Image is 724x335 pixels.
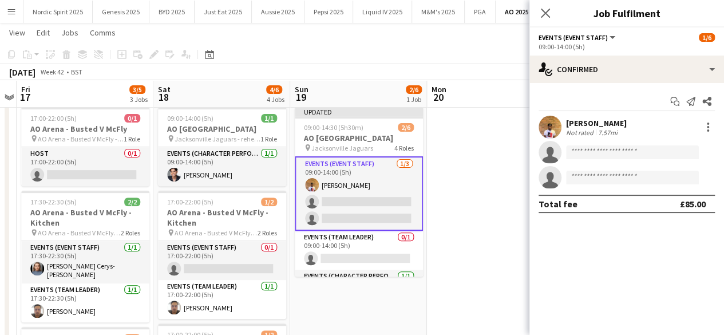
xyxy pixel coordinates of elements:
[295,107,423,116] div: Updated
[699,33,715,42] span: 1/6
[21,191,149,322] app-job-card: 17:30-22:30 (5h)2/2AO Arena - Busted V McFly - Kitchen AO Arena - Busted V McFly - Kitchen - time...
[304,1,353,23] button: Pepsi 2025
[38,228,121,237] span: AO Arena - Busted V McFly - Kitchen - times tbc
[566,128,596,137] div: Not rated
[21,107,149,186] app-job-card: 17:00-22:00 (5h)0/1AO Arena - Busted V McFly AO Arena - Busted V McFly - times tbc1 RoleHost0/117...
[295,156,423,231] app-card-role: Events (Event Staff)1/309:00-14:00 (5h)[PERSON_NAME]
[158,241,286,280] app-card-role: Events (Event Staff)0/117:00-22:00 (5h)
[295,133,423,143] h3: AO [GEOGRAPHIC_DATA]
[261,114,277,123] span: 1/1
[311,144,373,152] span: Jacksonville Jaguars
[295,107,423,277] app-job-card: Updated09:00-14:30 (5h30m)2/6AO [GEOGRAPHIC_DATA] Jacksonville Jaguars4 RolesEvents (Event Staff)...
[23,1,93,23] button: Nordic Spirit 2025
[353,1,412,23] button: Liquid IV 2025
[61,27,78,38] span: Jobs
[124,135,140,143] span: 1 Role
[158,147,286,186] app-card-role: Events (Character Performer)1/109:00-14:00 (5h)[PERSON_NAME]
[260,135,277,143] span: 1 Role
[267,95,284,104] div: 4 Jobs
[21,283,149,322] app-card-role: Events (Team Leader)1/117:30-22:30 (5h)[PERSON_NAME]
[529,6,724,21] h3: Job Fulfilment
[566,118,627,128] div: [PERSON_NAME]
[121,228,140,237] span: 2 Roles
[406,85,422,94] span: 2/6
[19,90,30,104] span: 17
[130,95,148,104] div: 3 Jobs
[156,90,171,104] span: 18
[596,128,620,137] div: 7.57mi
[430,90,446,104] span: 20
[21,124,149,134] h3: AO Arena - Busted V McFly
[71,68,82,76] div: BST
[158,107,286,186] app-job-card: 09:00-14:00 (5h)1/1AO [GEOGRAPHIC_DATA] Jacksonville Jaguars - rehearsal1 RoleEvents (Character P...
[38,135,124,143] span: AO Arena - Busted V McFly - times tbc
[539,33,608,42] span: Events (Event Staff)
[529,56,724,83] div: Confirmed
[9,66,35,78] div: [DATE]
[261,198,277,206] span: 1/2
[149,1,195,23] button: BYD 2025
[304,123,363,132] span: 09:00-14:30 (5h30m)
[295,270,423,309] app-card-role: Events (Character Performer)1/1
[295,84,308,94] span: Sun
[167,198,213,206] span: 17:00-22:00 (5h)
[21,207,149,228] h3: AO Arena - Busted V McFly - Kitchen
[258,228,277,237] span: 2 Roles
[539,33,617,42] button: Events (Event Staff)
[412,1,465,23] button: M&M's 2025
[21,241,149,283] app-card-role: Events (Event Staff)1/117:30-22:30 (5h)[PERSON_NAME] Cerys- [PERSON_NAME]
[5,25,30,40] a: View
[539,198,577,210] div: Total fee
[158,84,171,94] span: Sat
[680,198,706,210] div: £85.00
[175,135,260,143] span: Jacksonville Jaguars - rehearsal
[90,27,116,38] span: Comms
[195,1,252,23] button: Just Eat 2025
[167,114,213,123] span: 09:00-14:00 (5h)
[266,85,282,94] span: 4/6
[37,27,50,38] span: Edit
[465,1,496,23] button: PGA
[158,124,286,134] h3: AO [GEOGRAPHIC_DATA]
[406,95,421,104] div: 1 Job
[124,198,140,206] span: 2/2
[432,84,446,94] span: Mon
[124,114,140,123] span: 0/1
[293,90,308,104] span: 19
[158,207,286,228] h3: AO Arena - Busted V McFly - Kitchen
[21,147,149,186] app-card-role: Host0/117:00-22:00 (5h)
[38,68,66,76] span: Week 42
[158,280,286,319] app-card-role: Events (Team Leader)1/117:00-22:00 (5h)[PERSON_NAME]
[21,84,30,94] span: Fri
[252,1,304,23] button: Aussie 2025
[30,198,77,206] span: 17:30-22:30 (5h)
[85,25,120,40] a: Comms
[295,231,423,270] app-card-role: Events (Team Leader)0/109:00-14:00 (5h)
[398,123,414,132] span: 2/6
[32,25,54,40] a: Edit
[496,1,539,23] button: AO 2025
[158,191,286,319] app-job-card: 17:00-22:00 (5h)1/2AO Arena - Busted V McFly - Kitchen AO Arena - Busted V McFly - Kitchen - time...
[9,27,25,38] span: View
[175,228,258,237] span: AO Arena - Busted V McFly - Kitchen - times tbc
[539,42,715,51] div: 09:00-14:00 (5h)
[57,25,83,40] a: Jobs
[93,1,149,23] button: Genesis 2025
[129,85,145,94] span: 3/5
[394,144,414,152] span: 4 Roles
[30,114,77,123] span: 17:00-22:00 (5h)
